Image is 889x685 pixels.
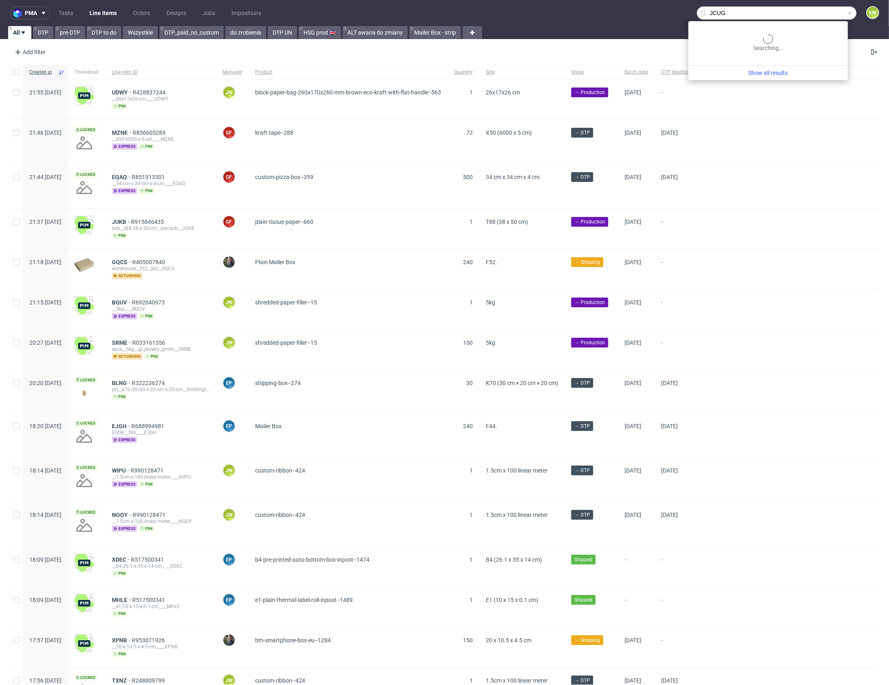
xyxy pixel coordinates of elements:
span: - [661,597,690,617]
div: EGDK__f44____EJGH [112,429,210,436]
span: shredded-paper-filler--15 [255,299,317,306]
span: - [661,219,690,239]
span: E1 (10 x 15 x 0.1 cm) [486,597,538,603]
span: Manager [223,69,242,76]
span: kraft-tape--288 [255,129,293,136]
a: DTP [33,26,53,39]
span: custom-ribbon--424 [255,677,305,684]
figcaption: JW [223,509,235,521]
span: 26x17x26 cm [486,89,520,96]
span: block-paper-bag-260x170x260-mm-brown-eco-kraft-with-flat-handle--563 [255,89,441,96]
span: [DATE] [661,174,678,180]
span: Plain Mailer Box [255,259,295,265]
img: wHgJFi1I6lmhQAAAABJRU5ErkJggg== [74,86,94,105]
span: XDEC [112,556,131,563]
span: pim [112,651,127,657]
span: 1 [470,556,473,563]
a: XPNB [112,637,132,643]
a: TXNZ [112,677,132,684]
span: JUKB [112,219,131,225]
a: EJGH [112,423,131,429]
span: [DATE] [625,129,641,136]
span: [DATE] [661,677,678,684]
span: R915846435 [131,219,166,225]
span: 240 [463,259,473,265]
span: → Shipping [574,258,600,266]
a: Impositions [227,7,266,20]
a: UDWY [112,89,133,96]
span: F52. [486,259,497,265]
span: → Production [574,339,605,346]
a: Orders [128,7,155,20]
a: SRME [112,339,132,346]
span: → DTP [574,422,590,430]
a: DTP to do [87,26,121,39]
a: Designs [162,7,191,20]
span: Shipped [574,596,592,604]
span: 17:56 [DATE] [29,677,61,684]
span: 21:15 [DATE] [29,299,61,306]
span: 18:09 [DATE] [29,597,61,603]
a: R990128471 [133,512,167,518]
span: K70 (30 cm × 20 cm × 20 cm) [486,380,558,386]
a: Line Items [85,7,122,20]
span: pim [112,103,127,109]
span: pim [112,611,127,617]
span: → Shipping [574,637,600,644]
span: BQUV [112,299,132,306]
span: [DATE] [625,380,641,386]
a: MHLE [112,597,132,603]
span: 21:46 [DATE] [29,129,61,136]
span: → Production [574,89,605,96]
span: Locked [74,377,97,383]
span: [DATE] [625,299,641,306]
a: Show all results [692,69,845,77]
span: Shipped [574,556,592,563]
span: pim [139,525,154,532]
span: T88 (38 x 50 cm) [486,219,528,225]
span: - [661,339,690,360]
img: Maciej Sobola [223,256,235,268]
span: 34 cm x 34 cm x 4 cm [486,174,540,180]
a: Jobs [198,7,220,20]
span: 1 [470,89,473,96]
span: → DTP [574,677,590,684]
div: warehouse__f52__kld__GQCS [112,265,210,272]
span: - [661,259,690,279]
span: express [112,188,137,194]
img: logo [13,9,25,18]
a: R248809799 [132,677,166,684]
span: plain-tissue-paper--660 [255,219,313,225]
a: R517500341 [131,556,166,563]
span: pim [139,188,154,194]
span: 17:57 [DATE] [29,637,61,643]
span: R851913301 [132,174,166,180]
div: epcs__5kg__gl_jewelry_gmbh__SRME [112,346,210,352]
span: - [661,556,690,577]
span: pma [25,10,37,16]
img: wHgJFi1I6lmhQAAAABJRU5ErkJggg== [74,553,94,573]
a: R322236274 [132,380,166,386]
span: express [112,437,137,443]
a: R856605289 [133,129,167,136]
span: [DATE] [661,129,678,136]
a: HSG prod 🇬🇧 [299,26,341,39]
a: WIPU [112,467,131,474]
span: [DATE] [625,174,641,180]
span: shipping-box--274 [255,380,301,386]
a: R517500341 [132,597,167,603]
div: __34-cm-x-34-cm-x-4-cm____EQAQ [112,180,210,187]
img: wHgJFi1I6lmhQAAAABJRU5ErkJggg== [74,296,94,315]
span: R428837244 [133,89,167,96]
img: no_design.png [74,133,94,153]
span: pim [139,481,154,488]
span: Locked [74,509,97,516]
figcaption: JW [223,337,235,348]
span: EQAQ [112,174,132,180]
a: NOOY [112,512,133,518]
